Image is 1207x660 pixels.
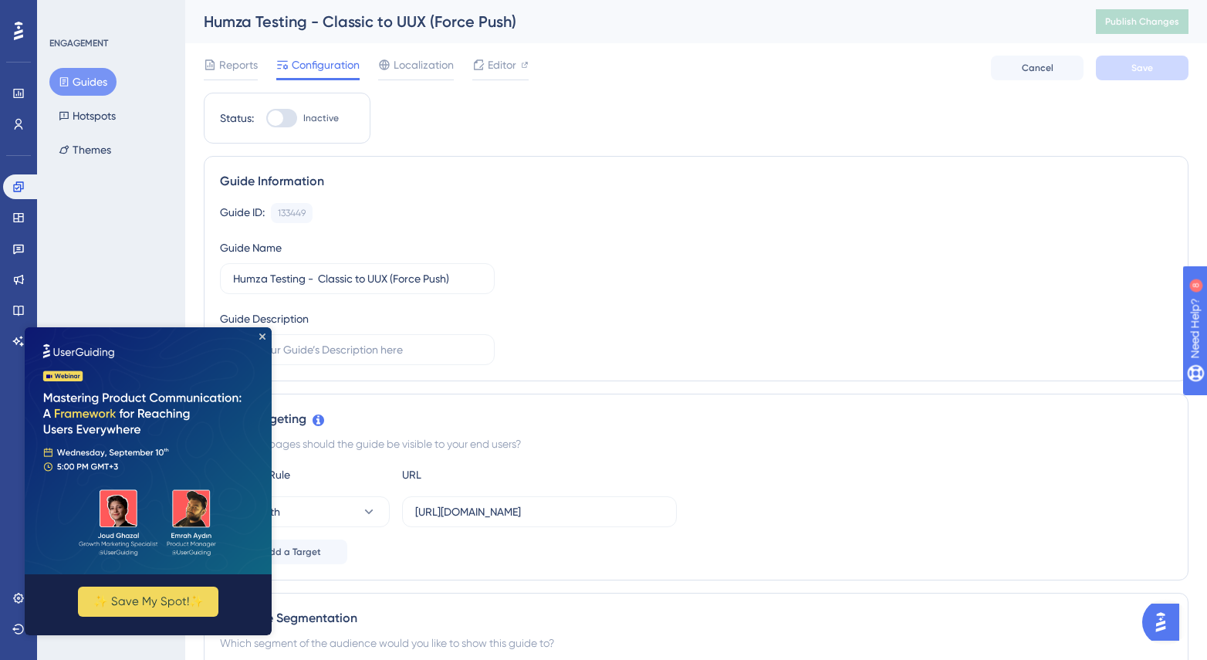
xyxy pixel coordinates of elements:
span: Save [1131,62,1153,74]
button: Cancel [991,56,1084,80]
input: yourwebsite.com/path [415,503,664,520]
span: Configuration [292,56,360,74]
button: Add a Target [220,540,347,564]
span: Reports [219,56,258,74]
div: URL [402,465,572,484]
span: Inactive [303,112,339,124]
div: 133449 [278,207,306,219]
div: Page Targeting [220,410,1172,428]
div: Status: [220,109,254,127]
button: Publish Changes [1096,9,1188,34]
button: Guides [49,68,117,96]
button: Themes [49,136,120,164]
div: Guide Information [220,172,1172,191]
span: Localization [394,56,454,74]
span: Cancel [1022,62,1053,74]
div: Guide Description [220,310,309,328]
div: On which pages should the guide be visible to your end users? [220,435,1172,453]
input: Type your Guide’s Name here [233,270,482,287]
div: Humza Testing - Classic to UUX (Force Push) [204,11,1057,32]
div: Guide ID: [220,203,265,223]
div: ENGAGEMENT [49,37,108,49]
iframe: UserGuiding AI Assistant Launcher [1142,599,1188,645]
input: Type your Guide’s Description here [233,341,482,358]
div: Guide Name [220,239,282,257]
span: Add a Target [263,546,321,558]
span: Publish Changes [1105,15,1179,28]
button: Save [1096,56,1188,80]
div: Which segment of the audience would you like to show this guide to? [220,634,1172,652]
div: Audience Segmentation [220,609,1172,628]
div: Choose A Rule [220,465,390,484]
span: Editor [488,56,516,74]
iframe: To enrich screen reader interactions, please activate Accessibility in Grammarly extension settings [25,327,272,635]
button: ends with [220,496,390,527]
button: Hotspots [49,102,125,130]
